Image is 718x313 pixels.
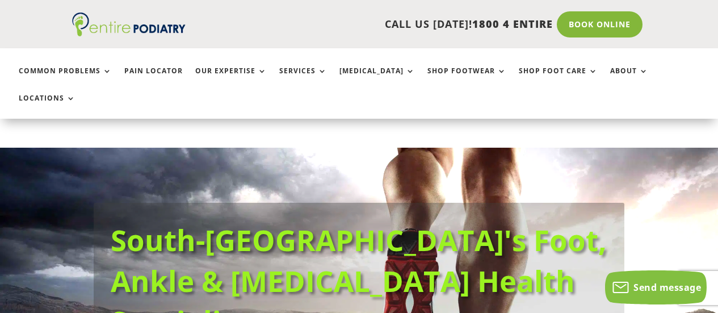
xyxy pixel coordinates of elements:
a: Book Online [557,11,643,37]
a: About [610,67,648,91]
span: Send message [633,281,701,294]
a: Our Expertise [195,67,267,91]
a: Common Problems [19,67,112,91]
a: Pain Locator [124,67,183,91]
a: Entire Podiatry [72,27,186,39]
a: Services [279,67,327,91]
span: 1800 4 ENTIRE [472,17,553,31]
a: Locations [19,94,75,119]
a: [MEDICAL_DATA] [339,67,415,91]
img: logo (1) [72,12,186,36]
a: Shop Foot Care [519,67,598,91]
p: CALL US [DATE]! [201,17,553,32]
button: Send message [605,270,707,304]
a: Shop Footwear [427,67,506,91]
